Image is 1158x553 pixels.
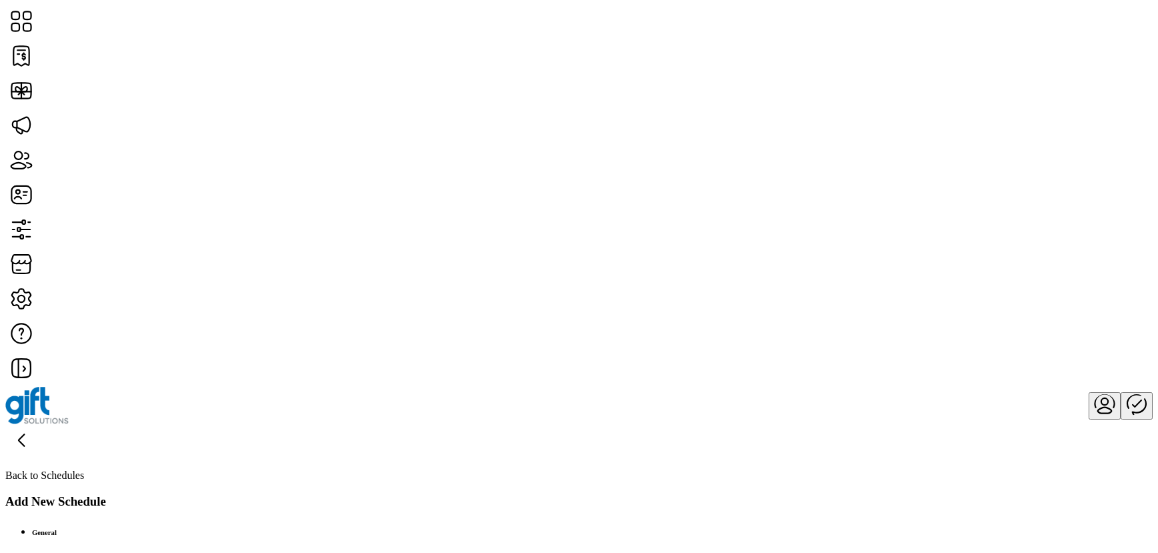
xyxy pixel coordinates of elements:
[5,387,69,424] img: logo
[1089,392,1121,420] button: menu
[5,470,1153,482] p: Back to Schedules
[5,494,1153,509] h3: Add New Schedule
[32,528,1153,536] h6: General
[1121,392,1153,420] button: Publisher Panel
